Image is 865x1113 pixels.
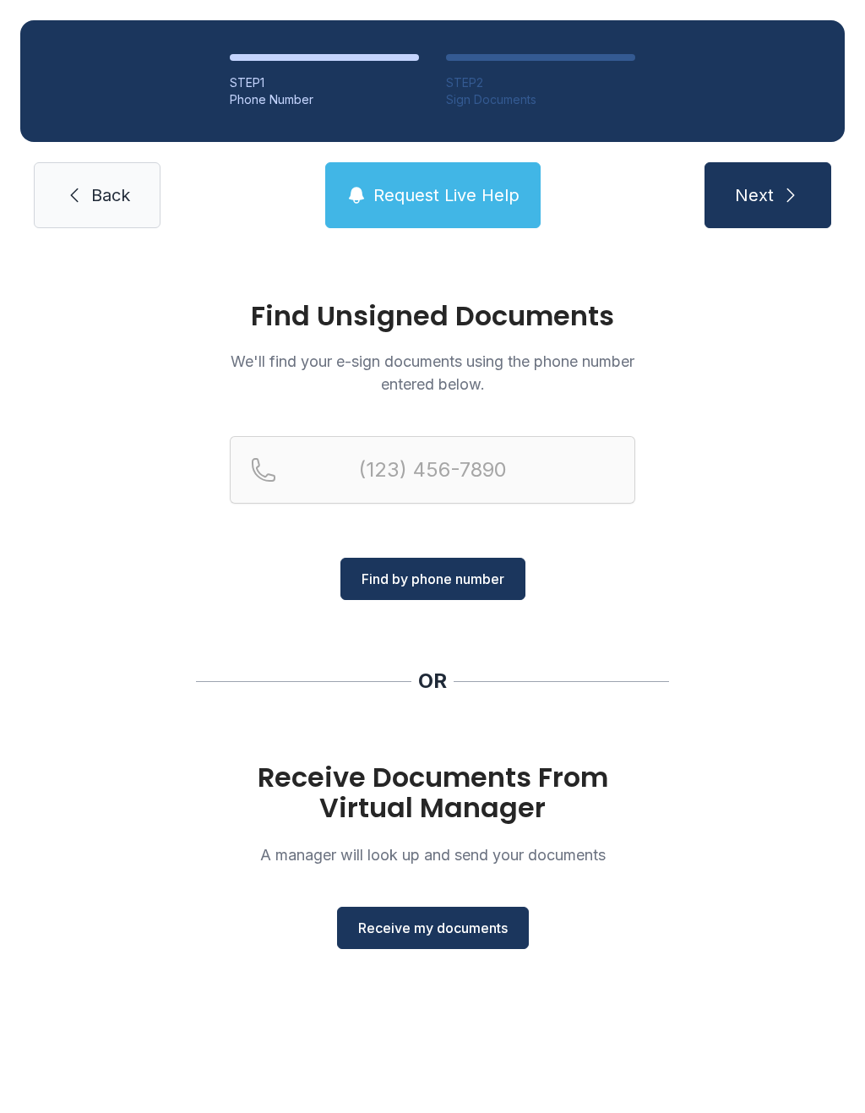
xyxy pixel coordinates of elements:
input: Reservation phone number [230,436,635,504]
div: OR [418,668,447,695]
div: STEP 1 [230,74,419,91]
span: Find by phone number [362,569,504,589]
p: A manager will look up and send your documents [230,843,635,866]
span: Next [735,183,774,207]
span: Receive my documents [358,918,508,938]
span: Back [91,183,130,207]
div: Phone Number [230,91,419,108]
div: Sign Documents [446,91,635,108]
h1: Find Unsigned Documents [230,303,635,330]
div: STEP 2 [446,74,635,91]
p: We'll find your e-sign documents using the phone number entered below. [230,350,635,396]
h1: Receive Documents From Virtual Manager [230,762,635,823]
span: Request Live Help [373,183,520,207]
